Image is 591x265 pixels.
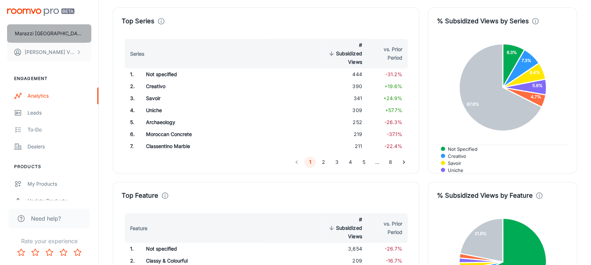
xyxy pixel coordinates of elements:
button: Rate 1 star [14,245,28,259]
button: Go to next page [398,156,409,168]
td: 341 [321,92,367,104]
td: 211 [321,140,367,152]
nav: pagination navigation [290,156,410,168]
td: 309 [321,104,367,116]
button: Go to page 3 [331,156,342,168]
button: Go to page 2 [318,156,329,168]
div: Dealers [28,143,91,150]
td: 444 [321,68,367,80]
td: 1 . [122,68,140,80]
p: [PERSON_NAME] Vietla [25,48,74,56]
p: Marazzi [GEOGRAPHIC_DATA] [15,30,84,37]
span: -37.1% [386,131,402,137]
span: Feature [130,224,157,233]
span: Not specified [443,146,477,152]
span: +57.7% [385,107,402,113]
span: Savoir [443,160,461,166]
td: Savoir [140,92,266,104]
button: Rate 2 star [28,245,42,259]
span: +19.6% [384,83,402,89]
td: Archaeology [140,116,266,128]
p: Rate your experience [6,237,93,245]
td: 219 [321,128,367,140]
button: Go to page 8 [385,156,396,168]
td: Not specified [140,68,266,80]
td: Uniche [140,104,266,116]
span: Creativo [443,153,466,159]
span: Series [130,50,153,58]
td: Creativo [140,80,266,92]
button: Go to page 5 [358,156,369,168]
td: Not specified [140,243,266,255]
button: page 1 [304,156,316,168]
td: 4 . [122,104,140,116]
span: -26.3% [384,119,402,125]
div: My Products [28,180,91,188]
td: Moroccan Concrete [140,128,266,140]
div: Update Products [28,197,91,205]
span: Need help? [31,214,61,223]
h4: Top Series [122,16,154,26]
td: 3 . [122,92,140,104]
button: Rate 3 star [42,245,56,259]
span: # Subsidized Views [327,215,362,241]
td: 3,654 [321,243,367,255]
h4: % Subsidized Views by Feature [437,191,532,201]
span: -31.2% [385,71,402,77]
div: To-do [28,126,91,134]
span: Uniche [443,167,463,173]
td: 1 . [122,243,140,255]
span: +24.9% [383,95,402,101]
td: 390 [321,80,367,92]
button: [PERSON_NAME] Vietla [7,43,91,61]
h4: Top Feature [122,191,158,201]
td: 7 . [122,140,140,152]
div: Analytics [28,92,91,100]
button: Marazzi [GEOGRAPHIC_DATA] [7,24,91,43]
div: Leads [28,109,91,117]
button: Rate 5 star [71,245,85,259]
button: Go to page 4 [345,156,356,168]
span: vs. Prior Period [373,45,402,62]
span: vs. Prior Period [373,220,402,236]
td: 252 [321,116,367,128]
img: Roomvo PRO Beta [7,8,74,16]
button: Rate 4 star [56,245,71,259]
span: -26.7% [384,246,402,252]
td: 2 . [122,80,140,92]
td: 5 . [122,116,140,128]
div: … [371,158,383,166]
span: # Subsidized Views [327,41,362,66]
td: Classentino Marble [140,140,266,152]
span: -22.4% [384,143,402,149]
span: -16.7% [385,258,402,264]
td: 6 . [122,128,140,140]
h4: % Subsidized Views by Series [437,16,529,26]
